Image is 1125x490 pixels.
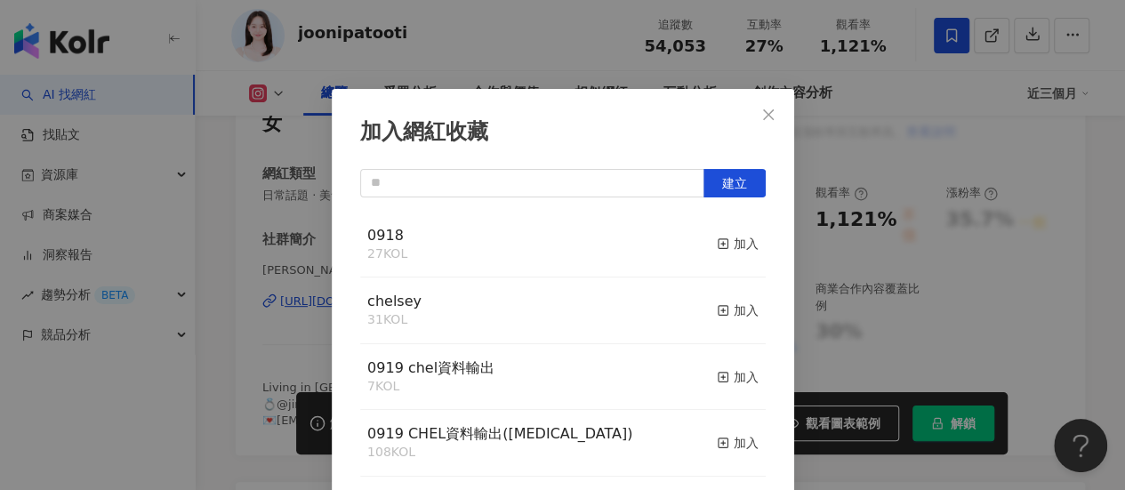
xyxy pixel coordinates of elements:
div: 加入 [717,367,759,387]
button: 加入 [717,358,759,396]
div: 加入 [717,433,759,453]
div: 108 KOL [367,444,632,462]
span: chelsey [367,293,422,309]
div: 加入 [717,301,759,320]
a: 0918 [367,229,404,243]
div: 加入網紅收藏 [360,117,766,148]
a: chelsey [367,294,422,309]
a: 0919 CHEL資料輸出([MEDICAL_DATA]) [367,427,632,441]
button: Close [751,97,786,133]
span: 0919 CHEL資料輸出([MEDICAL_DATA]) [367,425,632,442]
span: 0919 chel資料輸出 [367,359,494,376]
button: 加入 [717,292,759,329]
button: 建立 [703,169,766,197]
span: 0918 [367,227,404,244]
div: 7 KOL [367,378,494,396]
span: 建立 [722,176,747,190]
span: close [761,108,775,122]
div: 31 KOL [367,311,422,329]
button: 加入 [717,424,759,462]
button: 加入 [717,226,759,263]
div: 27 KOL [367,245,407,263]
a: 0919 chel資料輸出 [367,361,494,375]
div: 加入 [717,234,759,253]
